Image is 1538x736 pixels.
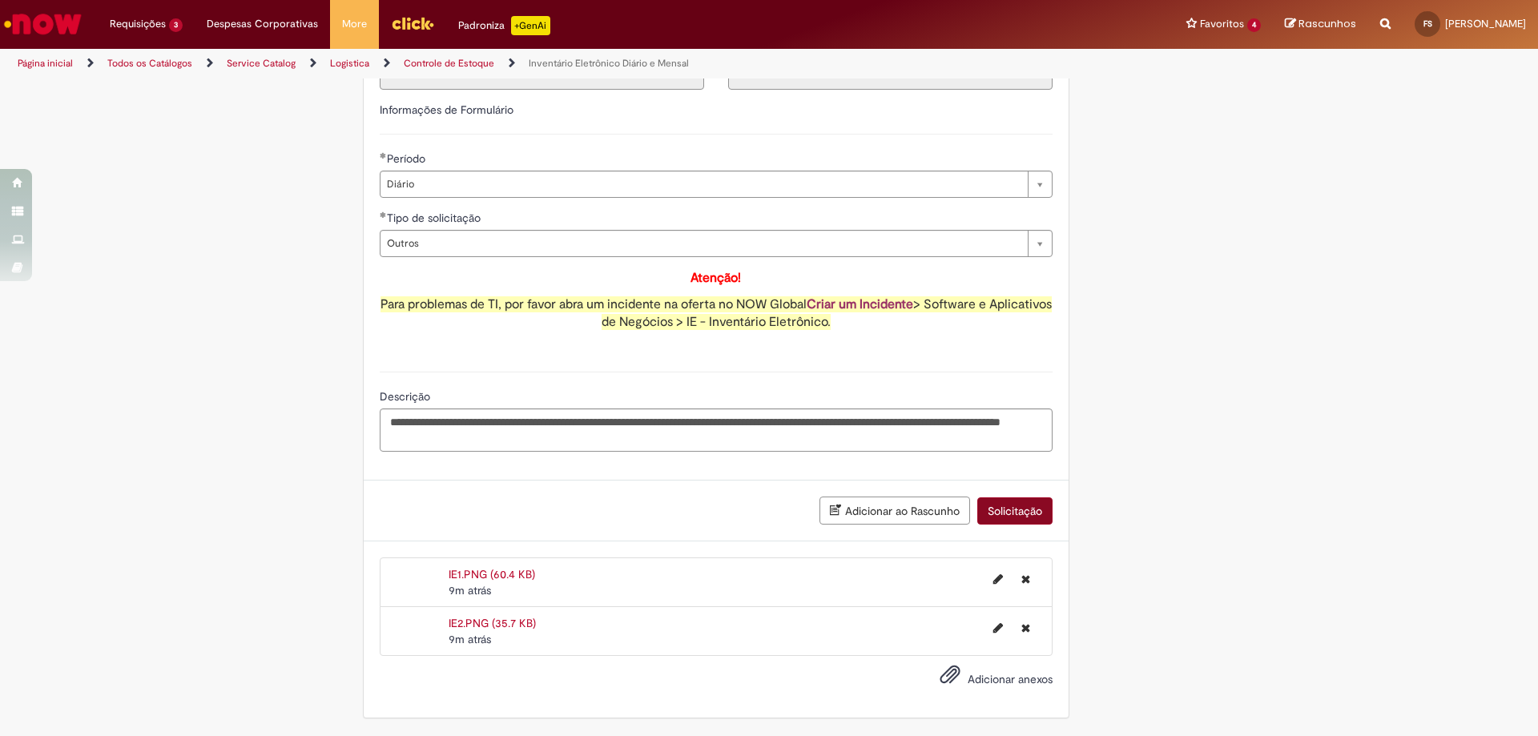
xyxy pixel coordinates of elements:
time: 01/09/2025 09:00:38 [449,583,491,597]
time: 01/09/2025 09:00:38 [449,632,491,646]
span: Despesas Corporativas [207,16,318,32]
span: Atenção! [690,270,741,286]
button: Adicionar ao Rascunho [819,497,970,525]
a: IE2.PNG (35.7 KB) [449,616,536,630]
button: Editar nome de arquivo IE1.PNG [984,566,1013,592]
ul: Trilhas de página [12,49,1013,78]
span: Para problemas de TI, por favor abra um incidente na oferta no NOW Global > Software e Aplicativo... [380,296,1052,331]
div: Padroniza [458,16,550,35]
textarea: Descrição [380,408,1053,452]
span: 4 [1247,18,1261,32]
span: Rascunhos [1298,16,1356,31]
span: Outros [387,231,1020,256]
span: Obrigatório Preenchido [380,152,387,159]
span: [PERSON_NAME] [1445,17,1526,30]
span: Favoritos [1200,16,1244,32]
button: Solicitação [977,497,1053,525]
a: Página inicial [18,57,73,70]
button: Excluir IE1.PNG [1012,566,1040,592]
span: Período [387,151,429,166]
label: Informações de Formulário [380,103,513,117]
span: 3 [169,18,183,32]
a: Inventário Eletrônico Diário e Mensal [529,57,689,70]
button: Adicionar anexos [936,660,964,697]
span: More [342,16,367,32]
p: +GenAi [511,16,550,35]
span: Tipo de solicitação [387,211,484,225]
a: Todos os Catálogos [107,57,192,70]
a: IE1.PNG (60.4 KB) [449,567,535,581]
img: click_logo_yellow_360x200.png [391,11,434,35]
span: Descrição [380,389,433,404]
a: Controle de Estoque [404,57,494,70]
a: Criar um Incidente [807,296,913,312]
button: Excluir IE2.PNG [1012,615,1040,641]
span: 9m atrás [449,632,491,646]
span: FS [1423,18,1432,29]
span: 9m atrás [449,583,491,597]
span: Diário [387,171,1020,197]
img: ServiceNow [2,8,84,40]
a: Logistica [330,57,369,70]
span: Obrigatório Preenchido [380,211,387,218]
span: Requisições [110,16,166,32]
a: Service Catalog [227,57,296,70]
span: Adicionar anexos [968,672,1053,686]
a: Rascunhos [1285,17,1356,32]
button: Editar nome de arquivo IE2.PNG [984,615,1013,641]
